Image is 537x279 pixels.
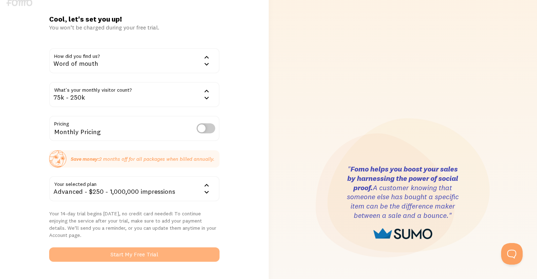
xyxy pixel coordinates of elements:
[347,164,458,192] strong: Fomo helps you boost your sales by harnessing the power of social proof.
[373,228,432,239] img: sumo-logo-1cafdecd7bb48b33eaa792b370d3cec89df03f7790928d0317a799d01587176e.png
[49,176,220,201] div: Advanced - $250 - 1,000,000 impressions
[49,24,220,31] div: You won’t be charged during your free trial.
[71,155,215,163] p: 2 months off for all packages when billed annually.
[49,247,220,262] button: Start My Free Trial
[345,164,460,220] h3: " A customer knowing that someone else has bought a specific item can be the difference maker bet...
[49,210,220,239] p: Your 14-day trial begins [DATE], no credit card needed! To continue enjoying the service after yo...
[49,14,220,24] h1: Cool, let's set you up!
[49,48,220,73] div: Word of mouth
[71,156,99,162] strong: Save money:
[49,116,220,142] div: Monthly Pricing
[49,82,220,107] div: 75k - 250k
[501,243,523,265] iframe: Help Scout Beacon - Open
